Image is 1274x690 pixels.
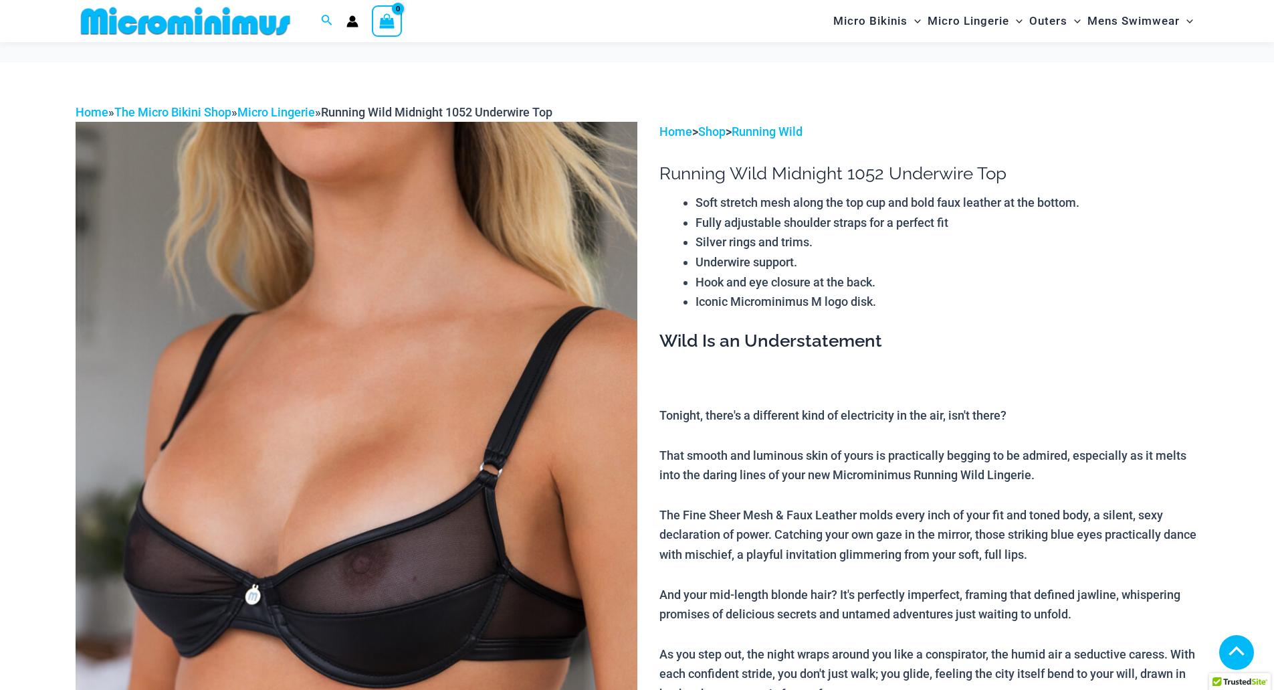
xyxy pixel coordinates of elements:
[696,193,1198,213] li: Soft stretch mesh along the top cup and bold faux leather at the bottom.
[659,124,692,139] a: Home
[696,232,1198,252] li: Silver rings and trims.
[830,4,924,38] a: Micro BikinisMenu ToggleMenu Toggle
[372,5,403,36] a: View Shopping Cart, empty
[696,272,1198,292] li: Hook and eye closure at the back.
[696,292,1198,312] li: Iconic Microminimus M logo disk.
[659,163,1198,184] h1: Running Wild Midnight 1052 Underwire Top
[928,4,1009,38] span: Micro Lingerie
[696,252,1198,272] li: Underwire support.
[659,122,1198,142] p: > >
[1067,4,1081,38] span: Menu Toggle
[1026,4,1084,38] a: OutersMenu ToggleMenu Toggle
[1009,4,1023,38] span: Menu Toggle
[114,105,231,119] a: The Micro Bikini Shop
[659,330,1198,353] h3: Wild Is an Understatement
[237,105,315,119] a: Micro Lingerie
[321,105,552,119] span: Running Wild Midnight 1052 Underwire Top
[321,13,333,29] a: Search icon link
[908,4,921,38] span: Menu Toggle
[76,6,296,36] img: MM SHOP LOGO FLAT
[346,15,358,27] a: Account icon link
[76,105,108,119] a: Home
[1087,4,1180,38] span: Mens Swimwear
[924,4,1026,38] a: Micro LingerieMenu ToggleMenu Toggle
[1084,4,1196,38] a: Mens SwimwearMenu ToggleMenu Toggle
[833,4,908,38] span: Micro Bikinis
[696,213,1198,233] li: Fully adjustable shoulder straps for a perfect fit
[828,2,1199,40] nav: Site Navigation
[732,124,803,139] a: Running Wild
[698,124,726,139] a: Shop
[1180,4,1193,38] span: Menu Toggle
[76,105,552,119] span: » » »
[1029,4,1067,38] span: Outers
